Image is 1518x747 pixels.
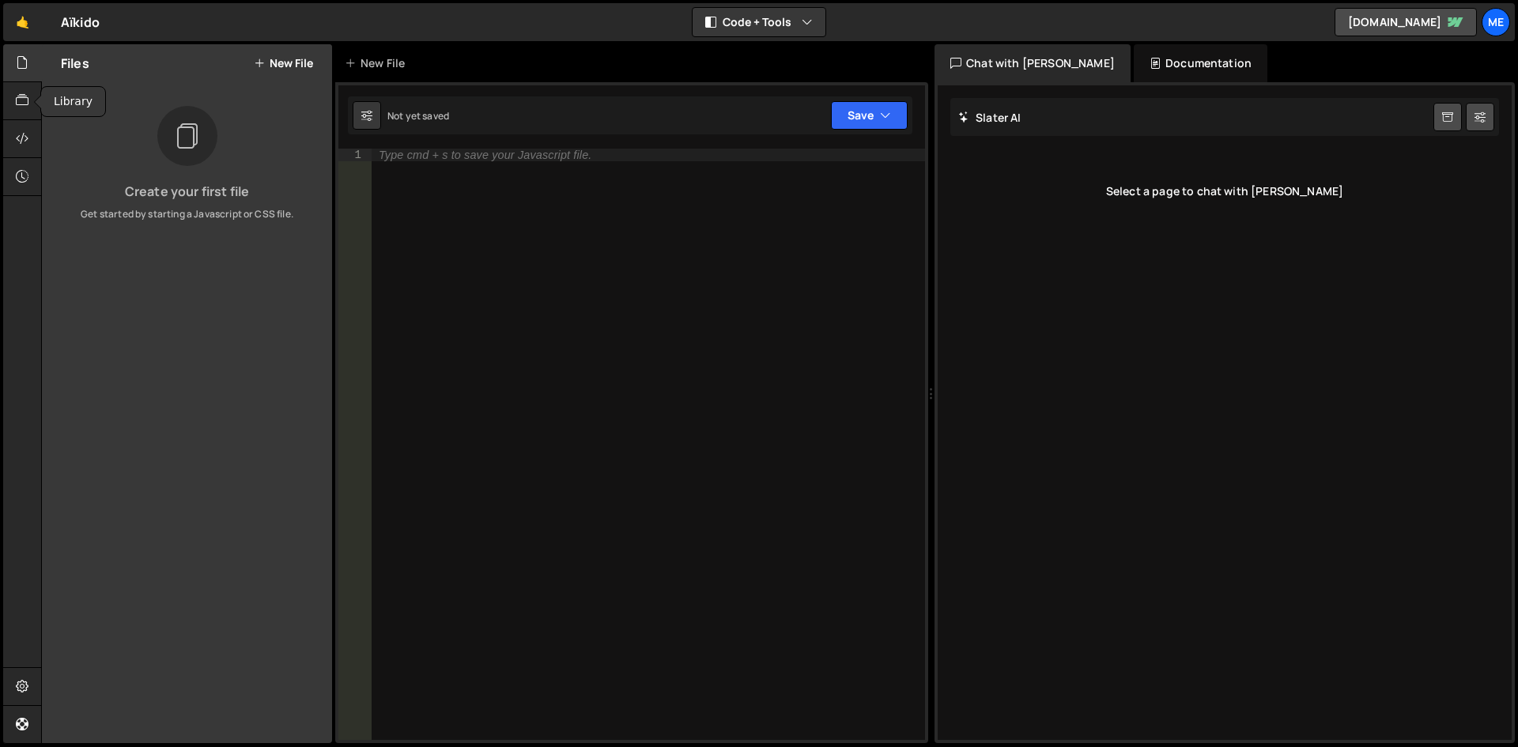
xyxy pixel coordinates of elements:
[1134,44,1267,82] div: Documentation
[831,101,908,130] button: Save
[254,57,313,70] button: New File
[379,149,591,160] div: Type cmd + s to save your Javascript file.
[345,55,411,71] div: New File
[1335,8,1477,36] a: [DOMAIN_NAME]
[3,3,42,41] a: 🤙
[958,110,1021,125] h2: Slater AI
[338,149,372,161] div: 1
[387,109,449,123] div: Not yet saved
[693,8,825,36] button: Code + Tools
[950,160,1499,223] div: Select a page to chat with [PERSON_NAME]
[1482,8,1510,36] a: Me
[41,87,105,116] div: Library
[935,44,1131,82] div: Chat with [PERSON_NAME]
[55,185,319,198] h3: Create your first file
[61,55,89,72] h2: Files
[61,13,100,32] div: Aïkido
[55,207,319,221] p: Get started by starting a Javascript or CSS file.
